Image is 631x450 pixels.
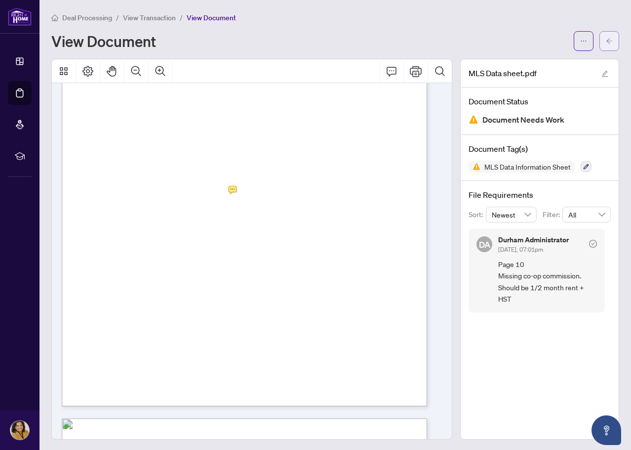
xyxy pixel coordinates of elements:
img: Document Status [469,115,478,125]
span: View Document [187,13,236,22]
span: View Transaction [123,13,176,22]
h5: Durham Administrator [498,236,569,243]
span: DA [478,237,490,251]
h1: View Document [51,33,156,49]
span: home [51,14,58,21]
span: MLS Data Information Sheet [480,163,575,170]
span: [DATE], 07:01pm [498,246,543,253]
button: Open asap [592,415,621,445]
span: check-circle [589,240,597,248]
p: Sort: [469,209,486,220]
p: Filter: [543,209,562,220]
img: Profile Icon [10,421,29,440]
span: All [568,207,605,222]
h4: Document Status [469,95,611,107]
span: ellipsis [580,38,587,45]
img: logo [8,7,32,26]
span: MLS Data sheet.pdf [469,67,537,79]
li: / [180,12,183,23]
span: edit [601,70,608,77]
h4: File Requirements [469,189,611,201]
span: Page 10 Missing co-op commission. Should be 1/2 month rent + HST [498,259,597,305]
span: Document Needs Work [482,113,564,127]
span: arrow-left [606,38,613,45]
li: / [116,12,119,23]
img: Status Icon [469,161,480,173]
span: Deal Processing [62,13,112,22]
span: Newest [492,207,531,222]
h4: Document Tag(s) [469,143,611,155]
